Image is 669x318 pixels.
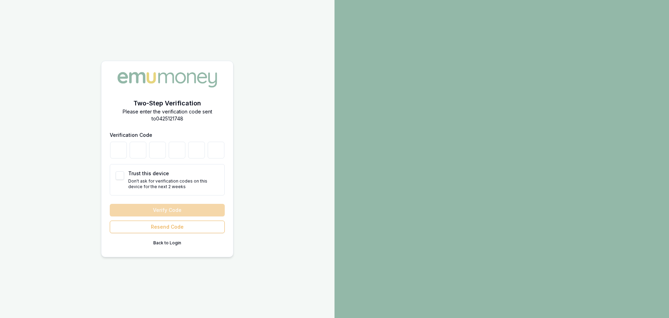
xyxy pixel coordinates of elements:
[110,221,225,233] button: Resend Code
[115,69,220,90] img: Emu Money
[110,98,225,108] h2: Two-Step Verification
[110,108,225,122] p: Please enter the verification code sent to 0425121748
[110,237,225,249] button: Back to Login
[128,178,219,190] p: Don't ask for verification codes on this device for the next 2 weeks
[110,132,152,138] label: Verification Code
[128,170,169,176] label: Trust this device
